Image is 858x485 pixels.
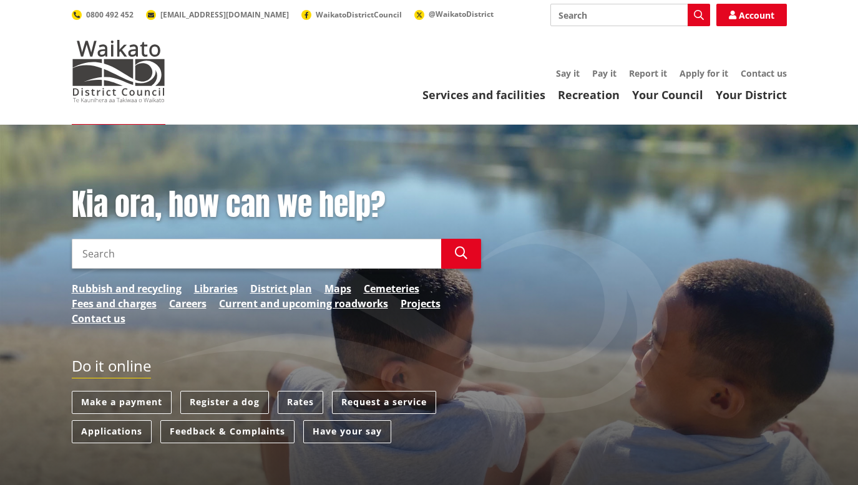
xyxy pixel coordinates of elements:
a: Request a service [332,391,436,414]
a: [EMAIL_ADDRESS][DOMAIN_NAME] [146,9,289,20]
a: @WaikatoDistrict [414,9,494,19]
a: 0800 492 452 [72,9,134,20]
a: Apply for it [680,67,728,79]
a: Your District [716,87,787,102]
a: Rates [278,391,323,414]
a: Contact us [741,67,787,79]
span: 0800 492 452 [86,9,134,20]
input: Search input [550,4,710,26]
a: Careers [169,296,207,311]
a: Current and upcoming roadworks [219,296,388,311]
a: Have your say [303,420,391,443]
a: Say it [556,67,580,79]
a: Fees and charges [72,296,157,311]
a: Maps [324,281,351,296]
span: @WaikatoDistrict [429,9,494,19]
a: Pay it [592,67,617,79]
input: Search input [72,239,441,269]
span: WaikatoDistrictCouncil [316,9,402,20]
span: [EMAIL_ADDRESS][DOMAIN_NAME] [160,9,289,20]
a: District plan [250,281,312,296]
a: Services and facilities [422,87,545,102]
h2: Do it online [72,357,151,379]
a: Make a payment [72,391,172,414]
a: Feedback & Complaints [160,420,295,443]
a: Contact us [72,311,125,326]
a: Libraries [194,281,238,296]
h1: Kia ora, how can we help? [72,187,481,223]
a: Recreation [558,87,620,102]
a: Applications [72,420,152,443]
a: Account [716,4,787,26]
a: Rubbish and recycling [72,281,182,296]
a: Cemeteries [364,281,419,296]
a: Projects [401,296,441,311]
a: WaikatoDistrictCouncil [301,9,402,20]
a: Your Council [632,87,703,102]
img: Waikato District Council - Te Kaunihera aa Takiwaa o Waikato [72,40,165,102]
a: Report it [629,67,667,79]
a: Register a dog [180,391,269,414]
